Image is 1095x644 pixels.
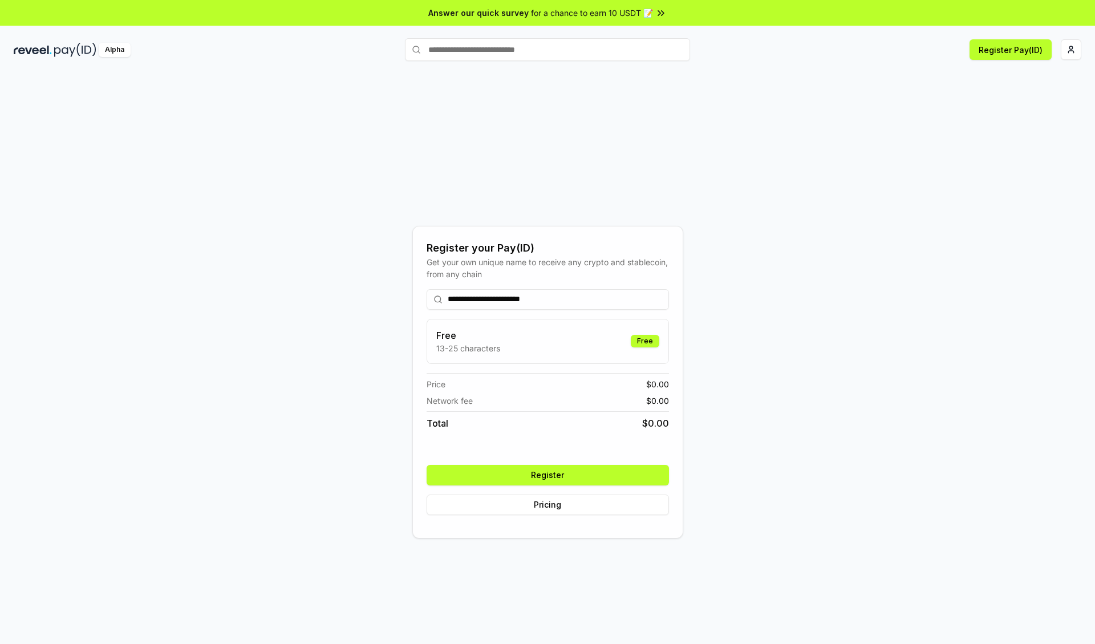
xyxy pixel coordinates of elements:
[436,342,500,354] p: 13-25 characters
[531,7,653,19] span: for a chance to earn 10 USDT 📝
[631,335,659,347] div: Free
[99,43,131,57] div: Alpha
[54,43,96,57] img: pay_id
[427,395,473,407] span: Network fee
[427,416,448,430] span: Total
[427,256,669,280] div: Get your own unique name to receive any crypto and stablecoin, from any chain
[427,240,669,256] div: Register your Pay(ID)
[642,416,669,430] span: $ 0.00
[646,395,669,407] span: $ 0.00
[427,465,669,485] button: Register
[427,495,669,515] button: Pricing
[427,378,445,390] span: Price
[436,329,500,342] h3: Free
[14,43,52,57] img: reveel_dark
[428,7,529,19] span: Answer our quick survey
[646,378,669,390] span: $ 0.00
[970,39,1052,60] button: Register Pay(ID)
